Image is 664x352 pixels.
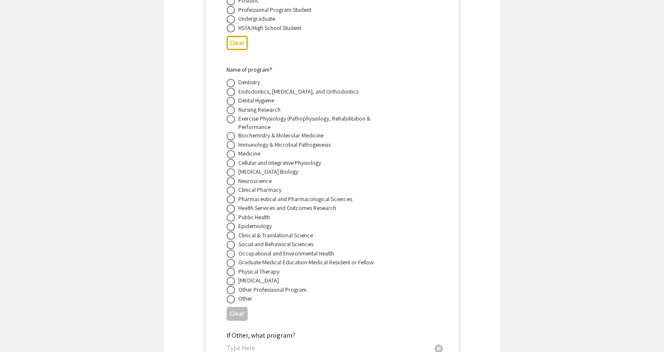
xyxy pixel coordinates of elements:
[238,140,331,149] div: Immunology & Microbial Pathogenesis
[238,105,281,114] div: Nursing Research
[238,185,281,194] div: Clinical Pharmacy
[238,149,260,158] div: Medicine
[238,195,352,203] div: Pharmaceutical and Pharmacological Sciences
[238,240,313,248] div: Social and Behavioral Sciences
[238,14,275,23] div: Undergraduate
[227,66,272,73] mat-label: Name of program
[238,167,298,176] div: [MEDICAL_DATA] Biology
[238,249,334,258] div: Occupational and Environmental Health
[238,177,272,185] div: Neuroscience
[238,131,324,140] div: Biochemistry & Molecular Medicine
[238,285,307,294] div: Other Professional Program
[227,307,248,321] button: Clear
[238,276,279,285] div: [MEDICAL_DATA]
[6,314,36,346] iframe: Chat
[238,87,359,96] div: Endodontics, [MEDICAL_DATA], and Orthodontics
[238,222,272,230] div: Epidemiology
[238,231,313,239] div: Clinical & Translational Science
[238,5,311,14] div: Professional Program Student
[238,258,374,266] div: Graduate Medical Education-Medical Resident or Fellow
[238,24,301,32] div: HSTA/High School Student
[227,331,295,340] mat-label: If Other, what program?
[238,78,260,86] div: Dentistry
[238,267,279,276] div: Physical Therapy
[238,213,270,221] div: Public Health
[238,294,252,303] div: Other
[238,114,386,131] div: Exercise Physiology (Pathophysiology, Rehabilitation & Performance
[238,159,321,167] div: Cellular and Integrative Physiology
[238,96,274,105] div: Dental Hygiene
[227,36,248,50] button: Clear
[238,204,336,212] div: Health Services and Outcomes Research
